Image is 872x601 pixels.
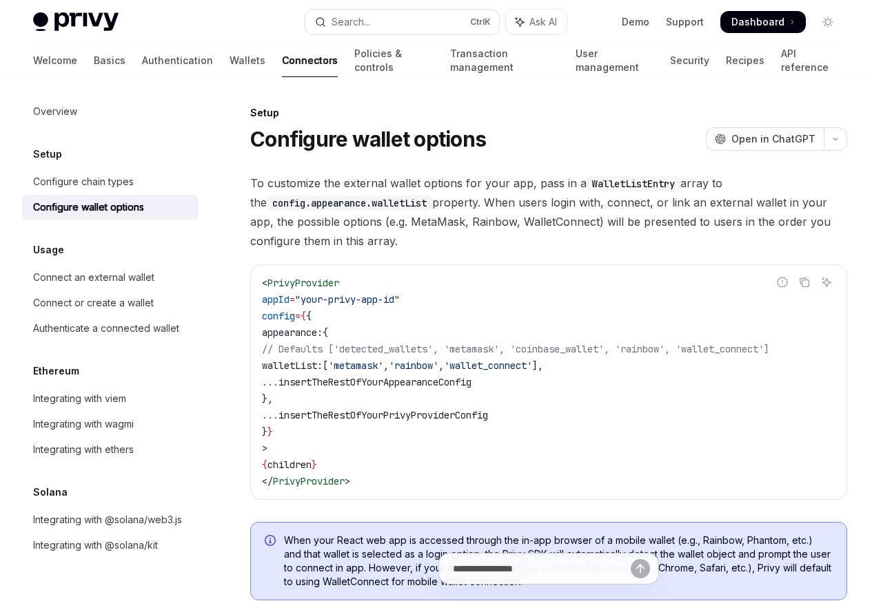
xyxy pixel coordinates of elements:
a: Welcome [33,44,77,77]
span: PrivyProvider [273,475,345,487]
button: Open in ChatGPT [706,127,824,151]
a: Transaction management [450,44,560,77]
span: { [262,458,267,471]
a: Overview [22,99,199,124]
button: Ask AI [818,273,835,291]
a: API reference [781,44,839,77]
span: When your React web app is accessed through the in-app browser of a mobile wallet (e.g., Rainbow,... [284,534,833,589]
span: > [345,475,350,487]
a: Connect an external wallet [22,265,199,290]
div: Connect or create a wallet [33,295,154,311]
a: Integrating with wagmi [22,412,199,436]
button: Toggle dark mode [817,11,839,33]
a: Policies & controls [354,44,434,77]
a: Demo [622,15,649,29]
div: Integrating with ethers [33,441,134,458]
span: 'rainbow' [389,359,438,372]
h5: Ethereum [33,363,79,379]
img: light logo [33,12,119,32]
span: < [262,277,267,289]
button: Open search [305,10,499,34]
h5: Solana [33,484,68,500]
span: { [323,326,328,339]
span: insertTheRestOfYourAppearanceConfig [278,376,472,388]
span: Ctrl K [470,17,491,28]
span: appearance: [262,326,323,339]
a: Wallets [230,44,265,77]
code: WalletListEntry [587,176,680,191]
a: Configure chain types [22,169,199,194]
div: Connect an external wallet [33,269,154,286]
div: Setup [250,106,847,120]
button: Toggle assistant panel [506,10,567,34]
span: { [306,310,312,322]
a: Connect or create a wallet [22,291,199,315]
span: </ [262,475,273,487]
span: [ [323,359,328,372]
div: Integrating with wagmi [33,416,134,432]
span: walletList: [262,359,323,372]
h5: Usage [33,242,64,258]
span: PrivyProvider [267,277,339,289]
a: Integrating with @solana/web3.js [22,507,199,532]
span: }, [262,392,273,405]
a: Integrating with viem [22,386,199,411]
span: Open in ChatGPT [731,132,815,146]
span: } [262,425,267,438]
a: Authenticate a connected wallet [22,316,199,341]
div: Search... [332,14,370,30]
span: Dashboard [731,15,784,29]
span: , [438,359,444,372]
a: Configure wallet options [22,195,199,220]
span: To customize the external wallet options for your app, pass in a array to the property. When user... [250,173,847,251]
a: Recipes [726,44,764,77]
span: ], [532,359,543,372]
button: Report incorrect code [773,273,791,291]
a: Dashboard [720,11,806,33]
span: 'metamask' [328,359,383,372]
span: "your-privy-app-id" [295,293,400,306]
div: Configure chain types [33,173,134,190]
span: insertTheRestOfYourPrivyProviderConfig [278,409,488,421]
a: Support [666,15,704,29]
a: Integrating with @solana/kit [22,533,199,558]
a: Basics [94,44,125,77]
span: 'wallet_connect' [444,359,532,372]
span: > [262,442,267,454]
span: ... [262,409,278,421]
button: Send message [631,559,650,578]
span: = [295,310,301,322]
span: ... [262,376,278,388]
span: = [290,293,295,306]
div: Configure wallet options [33,199,144,215]
span: Ask AI [529,15,557,29]
span: // Defaults ['detected_wallets', 'metamask', 'coinbase_wallet', 'rainbow', 'wallet_connect'] [262,343,769,355]
h5: Setup [33,146,62,162]
a: User management [576,44,653,77]
span: , [383,359,389,372]
span: config [262,310,295,322]
button: Copy the contents from the code block [795,273,813,291]
a: Integrating with ethers [22,437,199,462]
div: Integrating with @solana/kit [33,537,158,553]
span: children [267,458,312,471]
input: Ask a question... [453,553,631,584]
span: { [301,310,306,322]
a: Authentication [142,44,213,77]
div: Authenticate a connected wallet [33,320,179,337]
h1: Configure wallet options [250,127,486,151]
code: config.appearance.walletList [267,196,432,211]
span: appId [262,293,290,306]
svg: Info [265,535,278,549]
div: Integrating with viem [33,390,126,407]
div: Overview [33,103,77,120]
a: Connectors [282,44,338,77]
div: Integrating with @solana/web3.js [33,512,182,528]
span: } [312,458,317,471]
a: Security [670,44,709,77]
span: } [267,425,273,438]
